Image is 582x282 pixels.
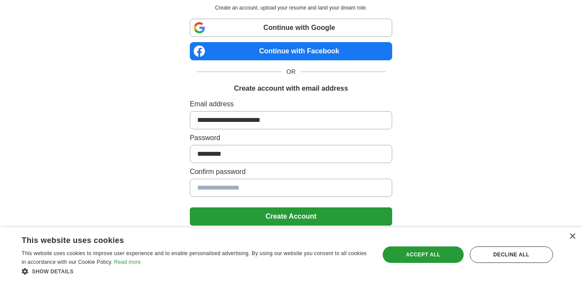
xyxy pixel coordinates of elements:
div: Accept all [383,246,464,263]
a: Continue with Facebook [190,42,392,60]
label: Confirm password [190,167,392,177]
span: OR [281,67,301,76]
a: Read more, opens a new window [114,259,141,265]
h1: Create account with email address [234,83,348,94]
div: Show details [22,267,369,275]
label: Password [190,133,392,143]
span: Show details [32,269,74,275]
button: Create Account [190,207,392,226]
a: Continue with Google [190,19,392,37]
label: Email address [190,99,392,109]
div: Close [569,233,575,240]
p: Create an account, upload your resume and land your dream role. [192,4,390,12]
div: This website uses cookies [22,233,347,246]
div: Decline all [470,246,553,263]
span: This website uses cookies to improve user experience and to enable personalised advertising. By u... [22,250,367,265]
